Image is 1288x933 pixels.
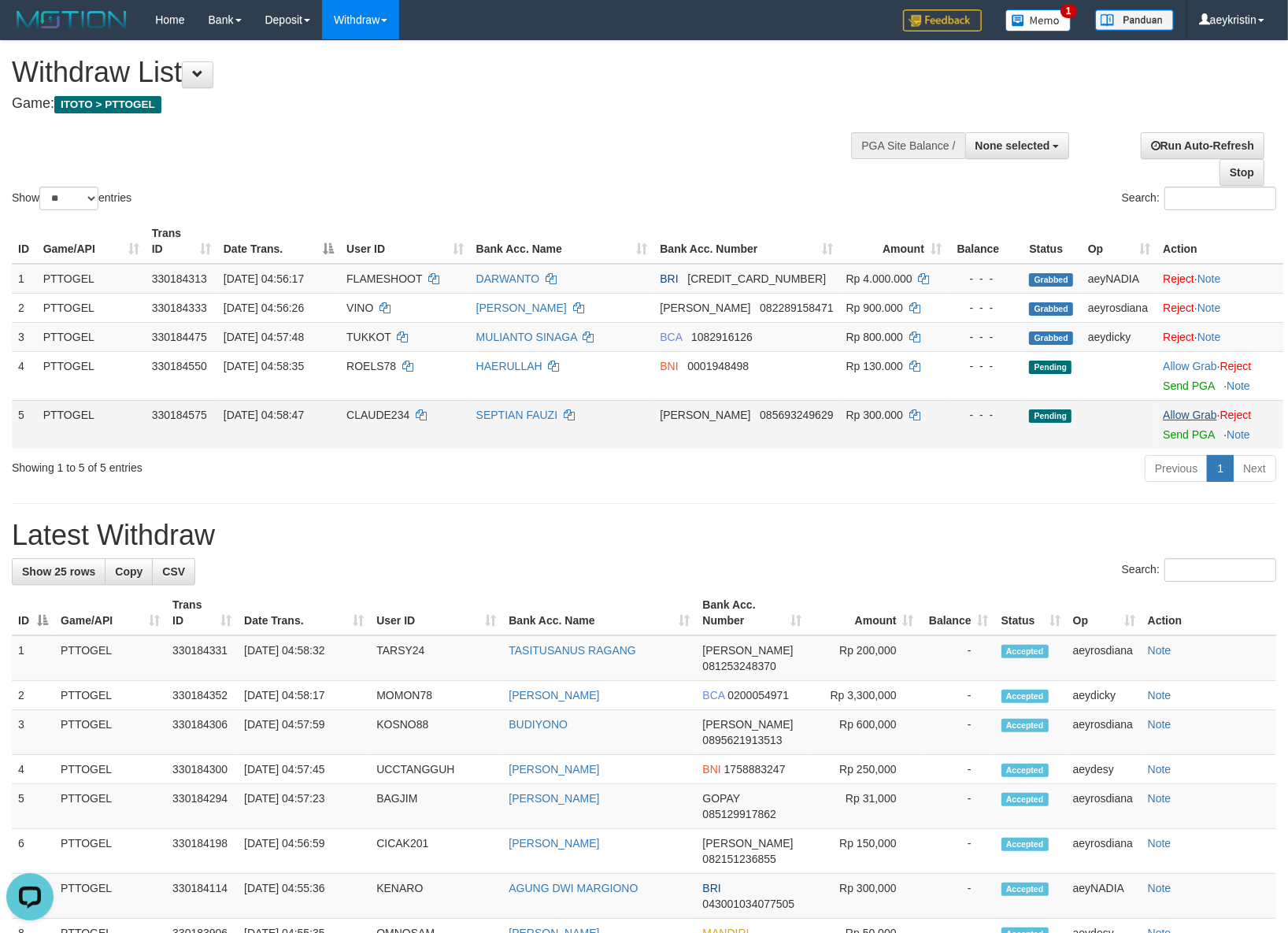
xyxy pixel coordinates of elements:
[152,302,207,314] span: 330184333
[1082,264,1157,294] td: aeyNADIA
[1082,219,1157,264] th: Op: activate to sort column ascending
[502,591,696,635] th: Bank Acc. Name: activate to sort column ascending
[1067,591,1142,635] th: Op: activate to sort column ascending
[1220,409,1252,421] a: Reject
[54,829,166,874] td: PTTOGEL
[12,293,37,322] td: 2
[1067,784,1142,829] td: aeyrosdiana
[12,710,54,755] td: 3
[724,763,786,776] span: Copy 1758883247 to clipboard
[1142,591,1276,635] th: Action
[166,591,238,635] th: Trans ID: activate to sort column ascending
[954,358,1016,374] div: - - -
[39,187,98,210] select: Showentries
[12,219,37,264] th: ID
[954,407,1016,423] div: - - -
[1082,293,1157,322] td: aeyrosdiana
[702,734,782,746] span: Copy 0895621913513 to clipboard
[370,710,502,755] td: KOSNO88
[702,718,793,731] span: [PERSON_NAME]
[238,710,370,755] td: [DATE] 04:57:59
[12,454,525,476] div: Showing 1 to 5 of 5 entries
[1197,302,1221,314] a: Note
[1157,264,1283,294] td: ·
[370,784,502,829] td: BAGJIM
[1122,558,1276,582] label: Search:
[1067,755,1142,784] td: aeydesy
[54,96,161,113] span: ITOTO > PTTOGEL
[476,360,542,372] a: HAERULLAH
[660,302,750,314] span: [PERSON_NAME]
[660,272,678,285] span: BRI
[1029,331,1073,345] span: Grabbed
[1148,882,1171,894] a: Note
[1233,455,1276,482] a: Next
[809,755,920,784] td: Rp 250,000
[12,635,54,681] td: 1
[1163,409,1220,421] span: ·
[370,681,502,710] td: MOMON78
[166,710,238,755] td: 330184306
[54,710,166,755] td: PTTOGEL
[1067,829,1142,874] td: aeyrosdiana
[920,710,995,755] td: -
[12,57,843,88] h1: Withdraw List
[1163,360,1216,372] a: Allow Grab
[846,302,903,314] span: Rp 900.000
[1197,272,1221,285] a: Note
[760,409,833,421] span: Copy 085693249629 to clipboard
[1157,293,1283,322] td: ·
[760,302,833,314] span: Copy 082289158471 to clipboard
[702,882,720,894] span: BRI
[702,837,793,850] span: [PERSON_NAME]
[370,874,502,919] td: KENARO
[54,635,166,681] td: PTTOGEL
[346,331,391,343] span: TUKKOT
[1197,331,1221,343] a: Note
[846,360,903,372] span: Rp 130.000
[702,660,775,672] span: Copy 081253248370 to clipboard
[370,829,502,874] td: CICAK201
[995,591,1067,635] th: Status: activate to sort column ascending
[1060,4,1077,18] span: 1
[660,360,678,372] span: BNI
[1163,360,1220,372] span: ·
[12,400,37,449] td: 5
[12,784,54,829] td: 5
[22,565,95,578] span: Show 25 rows
[37,264,146,294] td: PTTOGEL
[702,689,724,702] span: BCA
[1227,428,1250,441] a: Note
[702,792,739,805] span: GOPAY
[809,681,920,710] td: Rp 3,300,000
[340,219,470,264] th: User ID: activate to sort column ascending
[166,784,238,829] td: 330184294
[509,763,599,776] a: [PERSON_NAME]
[1005,9,1071,31] img: Button%20Memo.svg
[702,853,775,865] span: Copy 082151236855 to clipboard
[1001,764,1049,777] span: Accepted
[1067,874,1142,919] td: aeyNADIA
[224,331,304,343] span: [DATE] 04:57:48
[162,565,185,578] span: CSV
[1029,361,1071,374] span: Pending
[687,360,749,372] span: Copy 0001948498 to clipboard
[660,409,750,421] span: [PERSON_NAME]
[224,302,304,314] span: [DATE] 04:56:26
[238,874,370,919] td: [DATE] 04:55:36
[12,96,843,112] h4: Game:
[12,558,105,585] a: Show 25 rows
[1227,379,1250,392] a: Note
[152,331,207,343] span: 330184475
[920,829,995,874] td: -
[920,681,995,710] td: -
[476,302,567,314] a: [PERSON_NAME]
[727,689,789,702] span: Copy 0200054971 to clipboard
[1023,219,1082,264] th: Status
[1163,272,1194,285] a: Reject
[12,829,54,874] td: 6
[37,293,146,322] td: PTTOGEL
[238,591,370,635] th: Date Trans.: activate to sort column ascending
[1163,409,1216,421] a: Allow Grab
[920,755,995,784] td: -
